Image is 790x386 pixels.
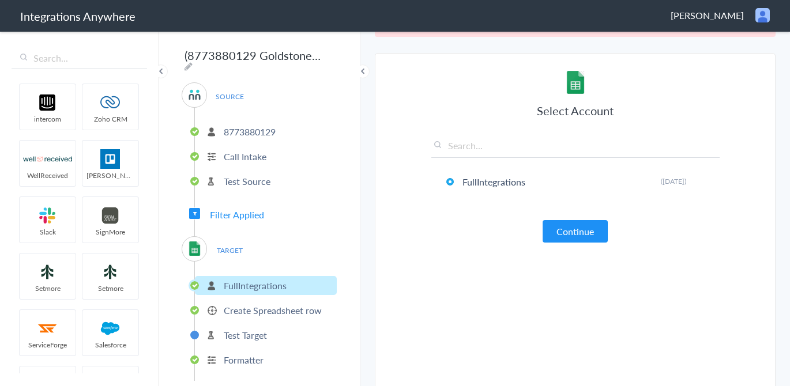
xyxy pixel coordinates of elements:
[20,8,136,24] h1: Integrations Anywhere
[224,150,266,163] p: Call Intake
[224,125,276,138] p: 8773880129
[86,319,135,338] img: salesforce-logo.svg
[82,227,138,237] span: SignMore
[23,319,72,338] img: serviceforge-icon.png
[20,114,76,124] span: intercom
[23,149,72,169] img: wr-logo.svg
[564,71,587,94] img: GoogleSheetLogo.png
[23,262,72,282] img: setmoreNew.jpg
[187,88,202,102] img: answerconnect-logo.svg
[187,241,202,256] img: GoogleSheetLogo.png
[82,171,138,180] span: [PERSON_NAME]
[431,103,720,119] h3: Select Account
[755,8,770,22] img: user.png
[661,176,686,186] span: ([DATE])
[224,279,287,292] p: FullIntegrations
[224,353,264,366] p: Formatter
[82,283,138,293] span: Setmore
[20,340,76,350] span: ServiceForge
[20,283,76,293] span: Setmore
[20,171,76,180] span: WellReceived
[86,149,135,169] img: trello.png
[86,206,135,225] img: signmore-logo.png
[23,93,72,112] img: intercom-logo.svg
[82,340,138,350] span: Salesforce
[210,208,264,221] span: Filter Applied
[86,93,135,112] img: zoho-logo.svg
[224,175,270,188] p: Test Source
[671,9,744,22] span: [PERSON_NAME]
[20,227,76,237] span: Slack
[224,304,322,317] p: Create Spreadsheet row
[431,139,720,158] input: Search...
[208,89,251,104] span: SOURCE
[224,328,267,342] p: Test Target
[543,220,608,243] button: Continue
[86,262,135,282] img: setmoreNew.jpg
[208,243,251,258] span: TARGET
[23,206,72,225] img: slack-logo.svg
[82,114,138,124] span: Zoho CRM
[12,47,147,69] input: Search...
